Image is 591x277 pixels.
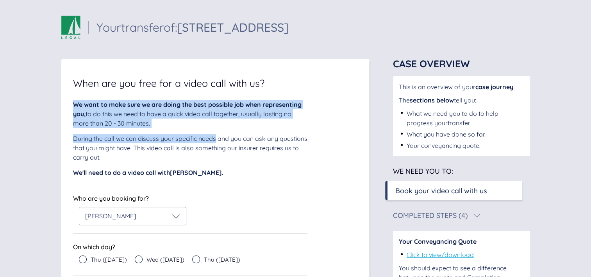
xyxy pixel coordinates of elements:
span: Thu ([DATE]) [91,257,127,263]
span: We'll need to do a video call with [PERSON_NAME] . [73,169,223,176]
div: During the call we can discuss your specific needs and you can ask any questions that you might h... [73,134,307,162]
div: Your conveyancing quote. [407,141,480,150]
span: On which day? [73,243,115,251]
span: case journey [475,83,513,91]
span: sections below [410,96,454,104]
span: [PERSON_NAME] [85,212,136,220]
div: Your transfer of: [96,22,289,33]
div: What we need you to do to help progress your transfer . [407,109,524,128]
span: [STREET_ADDRESS] [177,20,289,35]
a: Click to view/download [407,251,474,259]
span: Case Overview [393,58,470,70]
div: The tell you: [399,95,524,105]
span: Who are you booking for? [73,194,149,202]
div: Book your video call with us [395,185,487,196]
div: Completed Steps (4) [393,212,468,219]
span: Your Conveyancing Quote [399,237,477,245]
div: to do this we need to have a quick video call together, usually lasting no more than 20 - 30 minu... [73,100,307,128]
div: What you have done so far. [407,130,486,139]
span: Thu ([DATE]) [204,257,240,263]
span: When are you free for a video call with us? [73,78,264,88]
span: We need you to: [393,167,453,176]
span: Wed ([DATE]) [146,257,184,263]
span: We want to make sure we are doing the best possible job when representing you, [73,101,302,118]
div: This is an overview of your . [399,82,524,92]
